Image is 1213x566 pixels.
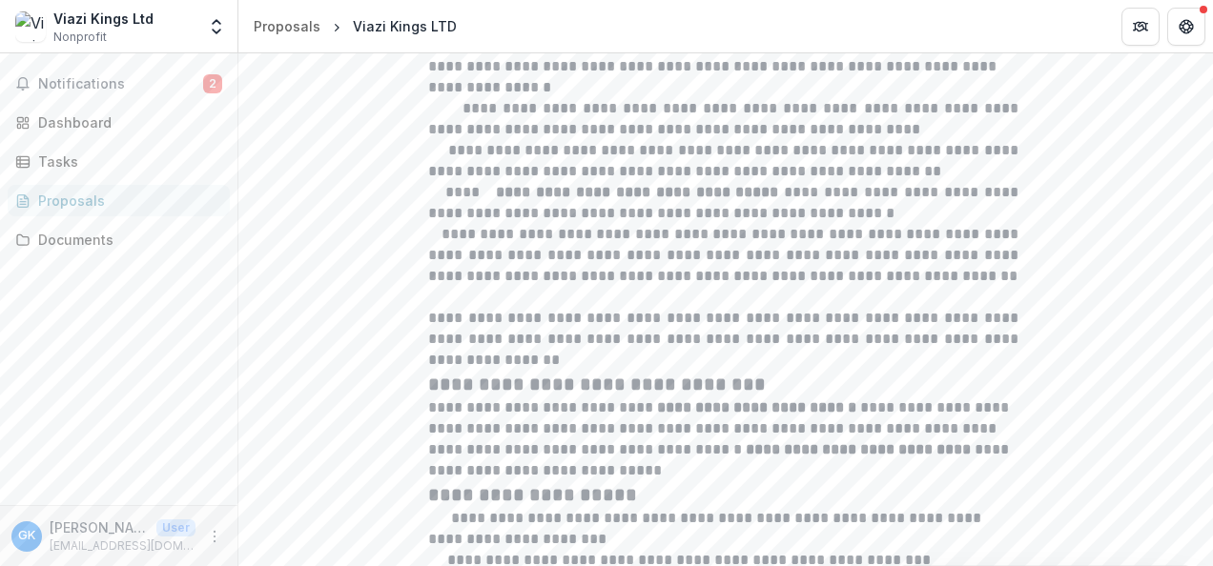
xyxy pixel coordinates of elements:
div: Proposals [254,16,320,36]
div: Dashboard [38,112,215,132]
div: Documents [38,230,215,250]
button: Notifications2 [8,69,230,99]
a: Documents [8,224,230,255]
button: More [203,525,226,548]
p: User [156,519,195,536]
a: Tasks [8,146,230,177]
span: Nonprofit [53,29,107,46]
div: Viazi Kings LTD [353,16,457,36]
a: Proposals [8,185,230,216]
div: Viazi Kings Ltd [53,9,154,29]
nav: breadcrumb [246,12,464,40]
div: Gladys Kahindo [18,530,35,542]
button: Partners [1121,8,1160,46]
div: Tasks [38,152,215,172]
p: [PERSON_NAME] [50,517,149,537]
img: Viazi Kings Ltd [15,11,46,42]
span: Notifications [38,76,203,92]
button: Get Help [1167,8,1205,46]
span: 2 [203,74,222,93]
a: Proposals [246,12,328,40]
p: [EMAIL_ADDRESS][DOMAIN_NAME] [50,537,195,555]
a: Dashboard [8,107,230,138]
div: Proposals [38,191,215,211]
button: Open entity switcher [203,8,230,46]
